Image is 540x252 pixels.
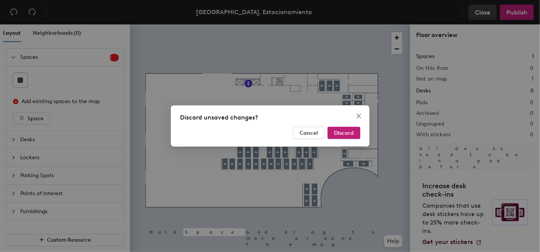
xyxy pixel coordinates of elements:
button: Close [353,110,365,122]
span: Discard [334,130,354,136]
span: Cancel [300,130,318,136]
button: Cancel [293,127,324,139]
button: Discard [328,127,360,139]
span: Close [353,113,365,119]
div: Discard unsaved changes? [180,113,360,122]
span: close [356,113,362,119]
